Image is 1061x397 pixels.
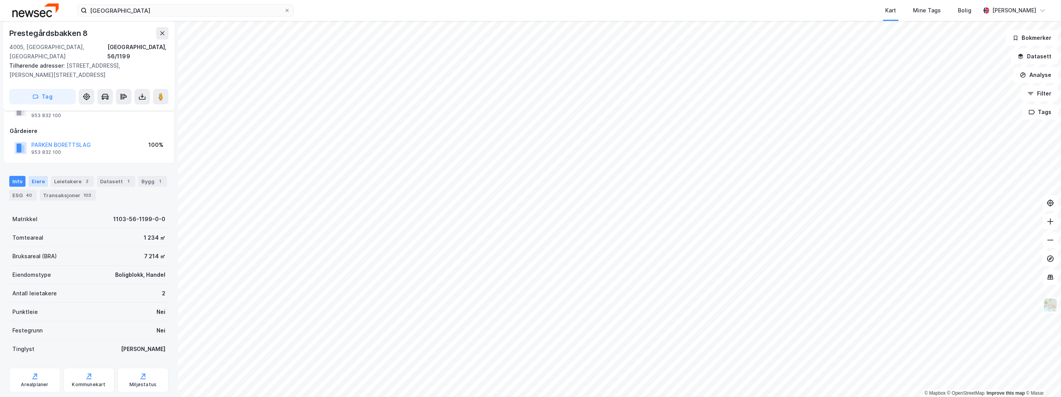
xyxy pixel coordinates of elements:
[40,190,96,201] div: Transaksjoner
[148,140,163,150] div: 100%
[1043,298,1058,312] img: Z
[9,62,66,69] span: Tilhørende adresser:
[1022,104,1058,120] button: Tags
[113,215,165,224] div: 1103-56-1199-0-0
[31,149,61,155] div: 953 832 100
[12,233,43,242] div: Tomteareal
[87,5,284,16] input: Søk på adresse, matrikkel, gårdeiere, leietakere eller personer
[9,27,89,39] div: Prestegårdsbakken 8
[29,176,48,187] div: Eiere
[72,382,105,388] div: Kommunekart
[1006,30,1058,46] button: Bokmerker
[156,177,164,185] div: 1
[144,233,165,242] div: 1 234 ㎡
[9,43,107,61] div: 4005, [GEOGRAPHIC_DATA], [GEOGRAPHIC_DATA]
[156,326,165,335] div: Nei
[1011,49,1058,64] button: Datasett
[156,307,165,317] div: Nei
[9,61,162,80] div: [STREET_ADDRESS], [PERSON_NAME][STREET_ADDRESS]
[124,177,132,185] div: 1
[9,176,26,187] div: Info
[121,344,165,354] div: [PERSON_NAME]
[12,252,57,261] div: Bruksareal (BRA)
[12,3,59,17] img: newsec-logo.f6e21ccffca1b3a03d2d.png
[1022,360,1061,397] iframe: Chat Widget
[51,176,94,187] div: Leietakere
[1021,86,1058,101] button: Filter
[162,289,165,298] div: 2
[10,126,168,136] div: Gårdeiere
[12,307,38,317] div: Punktleie
[1013,67,1058,83] button: Analyse
[885,6,896,15] div: Kart
[115,270,165,279] div: Boligblokk, Handel
[82,191,93,199] div: 103
[129,382,156,388] div: Miljøstatus
[986,390,1025,396] a: Improve this map
[97,176,135,187] div: Datasett
[992,6,1036,15] div: [PERSON_NAME]
[12,270,51,279] div: Eiendomstype
[924,390,945,396] a: Mapbox
[1022,360,1061,397] div: Kontrollprogram for chat
[9,190,37,201] div: ESG
[12,215,37,224] div: Matrikkel
[947,390,984,396] a: OpenStreetMap
[83,177,91,185] div: 2
[958,6,971,15] div: Bolig
[138,176,167,187] div: Bygg
[12,289,57,298] div: Antall leietakere
[107,43,168,61] div: [GEOGRAPHIC_DATA], 56/1199
[12,344,34,354] div: Tinglyst
[21,382,48,388] div: Arealplaner
[24,191,34,199] div: 40
[913,6,941,15] div: Mine Tags
[12,326,43,335] div: Festegrunn
[144,252,165,261] div: 7 214 ㎡
[9,89,76,104] button: Tag
[31,112,61,119] div: 953 832 100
